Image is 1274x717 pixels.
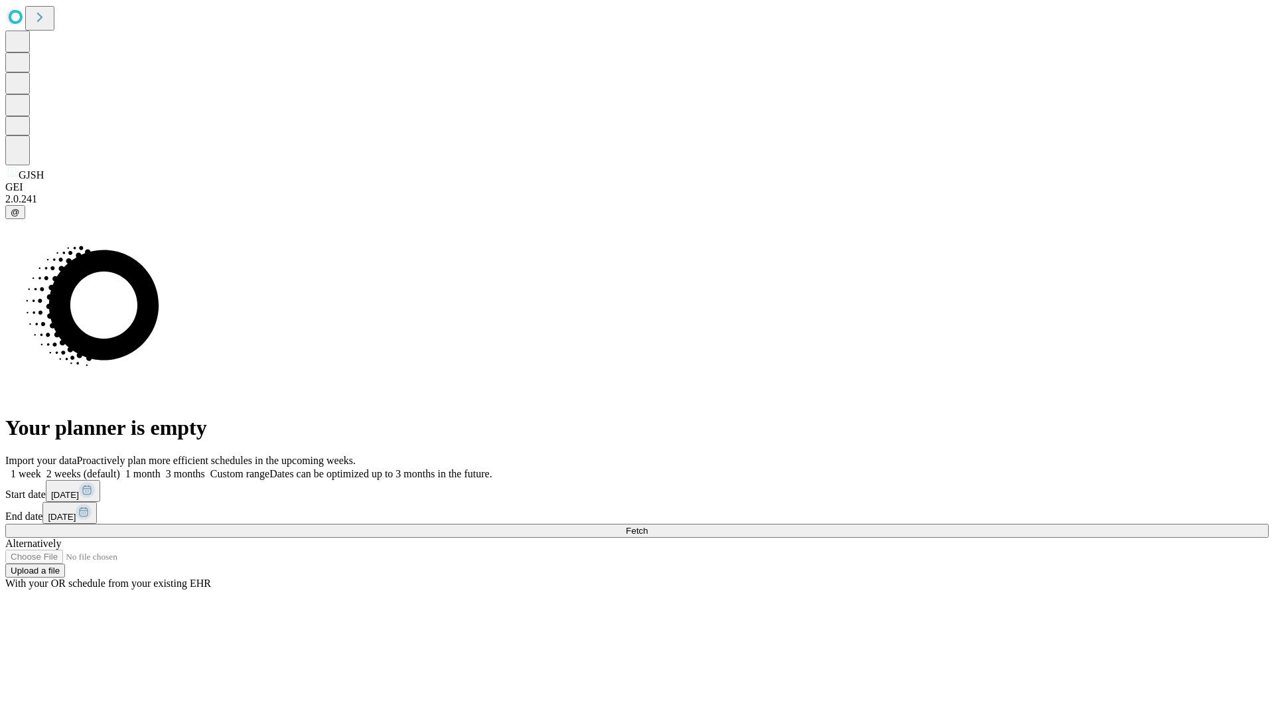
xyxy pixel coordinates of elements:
div: Start date [5,480,1269,502]
span: 1 week [11,468,41,479]
div: 2.0.241 [5,193,1269,205]
div: GEI [5,181,1269,193]
span: 3 months [166,468,205,479]
span: Custom range [210,468,269,479]
button: @ [5,205,25,219]
span: @ [11,207,20,217]
span: Proactively plan more efficient schedules in the upcoming weeks. [77,455,356,466]
button: Upload a file [5,564,65,578]
div: End date [5,502,1269,524]
span: 1 month [125,468,161,479]
span: [DATE] [51,490,79,500]
span: With your OR schedule from your existing EHR [5,578,211,589]
h1: Your planner is empty [5,416,1269,440]
span: [DATE] [48,512,76,522]
span: Dates can be optimized up to 3 months in the future. [269,468,492,479]
span: Fetch [626,526,648,536]
button: [DATE] [46,480,100,502]
span: Alternatively [5,538,61,549]
span: Import your data [5,455,77,466]
button: [DATE] [42,502,97,524]
span: 2 weeks (default) [46,468,120,479]
button: Fetch [5,524,1269,538]
span: GJSH [19,169,44,181]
